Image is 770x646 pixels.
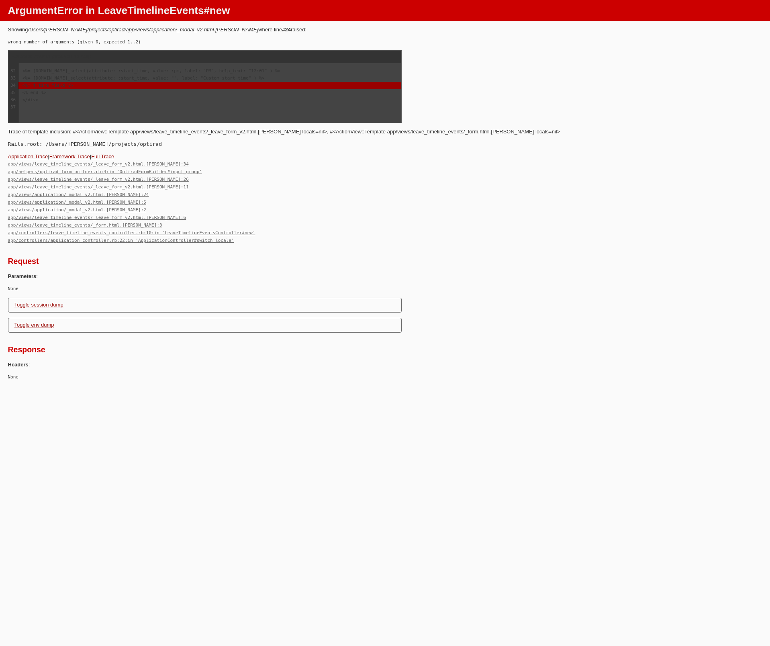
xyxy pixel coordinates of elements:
[28,27,258,33] i: /Users/[PERSON_NAME]/projects/optirad/app/views/application/_modal_v2.html.[PERSON_NAME]
[8,184,189,190] a: app/views/leave_timeline_events/_leave_form_v2.html.[PERSON_NAME]:11
[8,256,762,266] h2: Request
[10,68,16,74] span: 32
[8,128,762,135] p: Trace of template inclusion: #<ActionView::Template app/views/leave_timeline_events/_leave_form_v...
[8,177,189,182] a: app/views/leave_timeline_events/_leave_form_v2.html.[PERSON_NAME]:26
[10,90,16,95] span: 35
[8,192,149,197] a: app/views/application/_modal_v2.html.[PERSON_NAME]:24
[8,374,762,381] pre: None
[8,238,234,243] a: app/controllers/application_controller.rb:22:in 'ApplicationController#switch_locale'
[8,223,162,228] a: app/views/leave_timeline_events/_form.html.[PERSON_NAME]:3
[8,141,162,147] code: Rails.root: /Users/[PERSON_NAME]/projects/optirad
[8,5,762,16] h1: ArgumentError in LeaveTimelineEvents#new
[8,215,186,220] a: app/views/leave_timeline_events/_leave_form_v2.html.[PERSON_NAME]:6
[8,273,762,280] p: :
[8,362,29,368] b: Headers
[18,82,401,89] div: <%= f.time_field %>
[79,53,88,59] strong: #34
[8,285,762,292] pre: None
[14,322,54,328] a: Toggle env dump
[18,89,401,96] div: <% end %>
[282,27,291,33] b: #24
[8,169,202,174] a: app/helpers/optirad_form_builder.rb:3:in 'OptiradFormBuilder#input_group'
[18,67,401,75] div: <%= [DOMAIN_NAME]_select(attribute: :start_time, value: :pm, label: "PM", help_text: "12:01" ) %>
[18,96,401,104] div: </div>
[8,230,255,235] a: app/controllers/leave_timeline_events_controller.rb:10:in 'LeaveTimelineEventsController#new'
[8,273,37,279] b: Parameters
[8,153,762,244] div: | |
[8,345,762,355] h2: Response
[8,153,48,159] a: Application Trace
[49,153,90,159] a: Framework Trace
[8,51,401,63] div: Extracted source (around line ):
[18,75,401,82] div: <%= [DOMAIN_NAME]_select(attribute: :start_time, value: "", label: "Custom start time" ) %>
[8,361,762,368] p: :
[91,153,114,159] a: Full Trace
[8,200,146,205] a: app/views/application/_modal_v2.html.[PERSON_NAME]:5
[10,83,16,88] span: 34
[10,97,16,102] span: 36
[8,207,146,213] a: app/views/application/_modal_v2.html.[PERSON_NAME]:2
[14,302,63,308] a: Toggle session dump
[10,104,16,110] span: 37
[8,161,189,167] a: app/views/leave_timeline_events/_leave_form_v2.html.[PERSON_NAME]:34
[8,26,762,33] p: Showing where line raised:
[10,76,16,81] span: 33
[8,39,141,45] code: wrong number of arguments (given 0, expected 1..2)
